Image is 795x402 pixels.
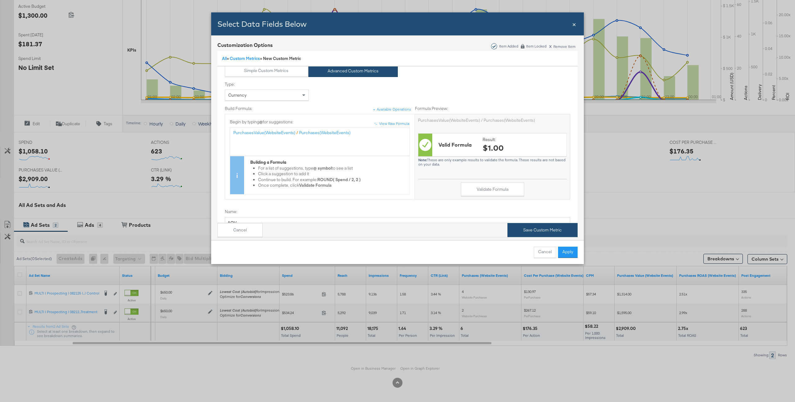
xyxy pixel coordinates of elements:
[483,137,496,142] span: Result:
[534,247,556,258] button: Cancel
[438,141,472,148] div: Valid Formula
[296,130,298,135] span: /
[507,223,578,237] button: Save Custom Metric
[225,106,252,112] label: Build Formula:
[572,20,576,29] div: Close
[225,66,308,77] button: Simple Custom Metrics
[483,142,504,153] div: $1.00
[230,56,260,61] a: Custom Metrics
[233,130,295,135] span: PurchasesValue(WebsiteEvents)
[374,124,379,126] span: ↑
[415,106,570,112] label: Formula Preview:
[225,81,309,87] label: Type:
[225,217,570,229] input: Give your custom metric a name
[230,119,410,125] label: Begin by typing for suggestions:
[549,42,552,49] span: x
[308,66,398,77] button: Advanced Custom Metrics
[222,56,230,61] span: »
[299,130,351,135] span: Purchases(WebsiteEvents)
[217,19,307,29] span: Select Data Fields Below
[418,117,567,123] p: PurchasesValue(WebsiteEvents) / Purchases(WebsiteEvents)
[558,247,578,258] button: Apply
[317,177,361,182] strong: ROUND( Spend / 2, 2 )
[526,44,547,48] div: Item Locked
[258,183,407,189] li: Once complete, click
[499,44,519,48] div: Item Added
[263,56,301,61] span: New Custom Metric
[222,56,227,61] a: All
[313,165,332,171] strong: @ symbol
[299,183,332,188] strong: Validate Formula
[379,121,409,126] div: View Raw Formula
[572,20,576,28] span: ×
[228,92,247,98] span: Currency
[258,165,407,171] li: For a list of suggestions, type to see a list
[418,158,567,167] div: These are only example results to validate the formula. These results are not based on your data.
[373,122,378,124] span: ↑
[258,171,407,177] li: Click a suggestion to add it
[461,182,524,196] button: Validate Formula
[250,159,407,165] div: Building a Formula
[211,12,584,264] div: Bulk Add Locations Modal
[259,119,263,125] strong: @
[549,43,576,49] div: Remove Item
[217,223,263,237] button: Cancel
[230,56,263,61] span: »
[258,177,407,183] li: Continue to build. For example:
[217,42,273,49] div: Customization Options
[377,107,411,112] div: Available Operations
[418,158,427,162] strong: Note:
[225,209,570,215] label: Name:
